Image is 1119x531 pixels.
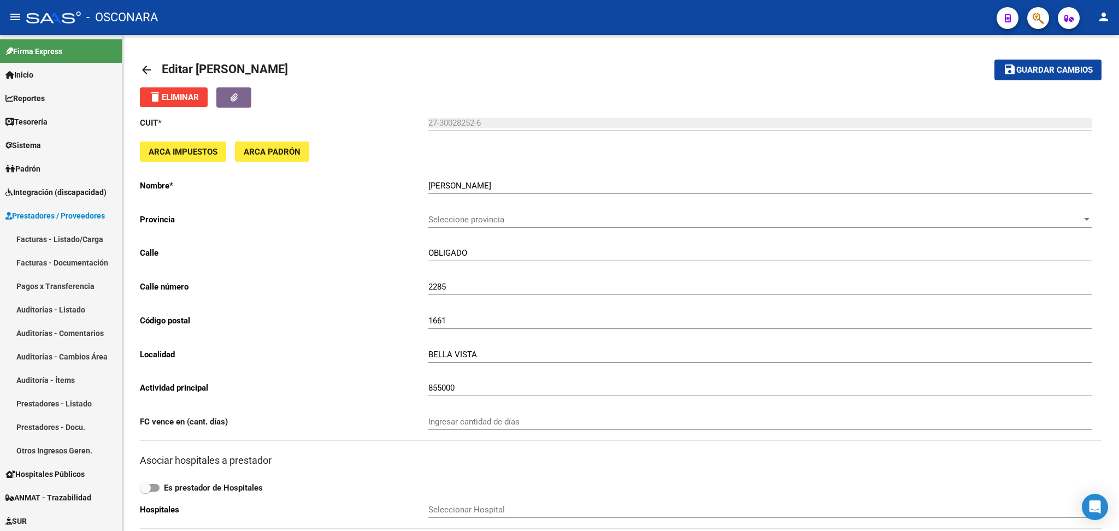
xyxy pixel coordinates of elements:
[140,63,153,76] mat-icon: arrow_back
[140,349,428,361] p: Localidad
[428,505,1082,515] span: Seleccionar Hospital
[5,92,45,104] span: Reportes
[5,492,91,504] span: ANMAT - Trazabilidad
[5,45,62,57] span: Firma Express
[140,315,428,327] p: Código postal
[1003,63,1016,76] mat-icon: save
[9,10,22,23] mat-icon: menu
[86,5,158,29] span: - OSCONARA
[140,87,208,107] button: Eliminar
[149,147,217,157] span: ARCA Impuestos
[5,139,41,151] span: Sistema
[140,281,428,293] p: Calle número
[140,504,428,516] p: Hospitales
[244,147,301,157] span: ARCA Padrón
[140,180,428,192] p: Nombre
[5,515,27,527] span: SUR
[994,60,1102,80] button: Guardar cambios
[140,141,226,162] button: ARCA Impuestos
[140,453,1102,468] h3: Asociar hospitales a prestador
[5,210,105,222] span: Prestadores / Proveedores
[5,116,48,128] span: Tesorería
[1082,494,1108,520] div: Open Intercom Messenger
[5,468,85,480] span: Hospitales Públicos
[5,69,33,81] span: Inicio
[140,382,428,394] p: Actividad principal
[140,214,428,226] p: Provincia
[5,163,40,175] span: Padrón
[140,117,428,129] p: CUIT
[5,186,107,198] span: Integración (discapacidad)
[1097,10,1110,23] mat-icon: person
[149,92,199,102] span: Eliminar
[1016,66,1093,75] span: Guardar cambios
[428,215,1082,225] span: Seleccione provincia
[162,62,288,76] span: Editar [PERSON_NAME]
[149,90,162,103] mat-icon: delete
[140,247,428,259] p: Calle
[140,416,428,428] p: FC vence en (cant. días)
[235,141,309,162] button: ARCA Padrón
[164,483,263,493] strong: Es prestador de Hospitales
